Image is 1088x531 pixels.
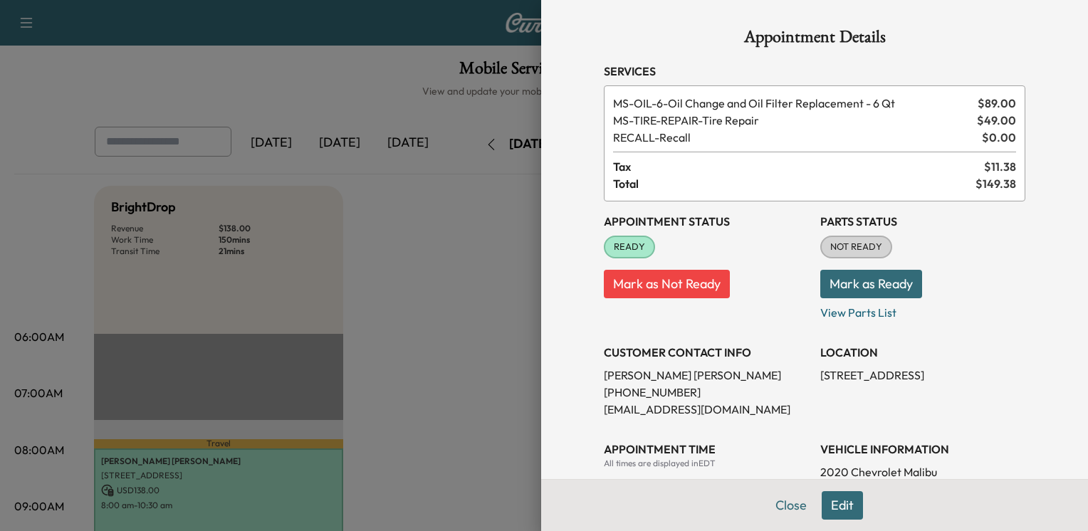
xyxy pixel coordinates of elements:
h1: Appointment Details [604,28,1025,51]
p: 2020 Chevrolet Malibu [820,463,1025,480]
span: Tire Repair [613,112,971,129]
div: Date: [DATE] [604,469,809,492]
span: NOT READY [822,240,891,254]
h3: VEHICLE INFORMATION [820,441,1025,458]
h3: APPOINTMENT TIME [604,441,809,458]
p: [PHONE_NUMBER] [604,384,809,401]
span: $ 89.00 [978,95,1016,112]
h3: Services [604,63,1025,80]
span: $ 11.38 [984,158,1016,175]
p: View Parts List [820,298,1025,321]
button: Mark as Not Ready [604,270,730,298]
span: Oil Change and Oil Filter Replacement - 6 Qt [613,95,972,112]
span: Recall [613,129,976,146]
span: Total [613,175,975,192]
span: $ 149.38 [975,175,1016,192]
h3: Parts Status [820,213,1025,230]
button: Edit [822,491,863,520]
h3: LOCATION [820,344,1025,361]
button: Close [766,491,816,520]
span: $ 0.00 [982,129,1016,146]
h3: Appointment Status [604,213,809,230]
p: [EMAIL_ADDRESS][DOMAIN_NAME] [604,401,809,418]
button: Mark as Ready [820,270,922,298]
span: READY [605,240,654,254]
p: [STREET_ADDRESS] [820,367,1025,384]
span: Tax [613,158,984,175]
p: [PERSON_NAME] [PERSON_NAME] [604,367,809,384]
h3: CUSTOMER CONTACT INFO [604,344,809,361]
div: All times are displayed in EDT [604,458,809,469]
span: $ 49.00 [977,112,1016,129]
